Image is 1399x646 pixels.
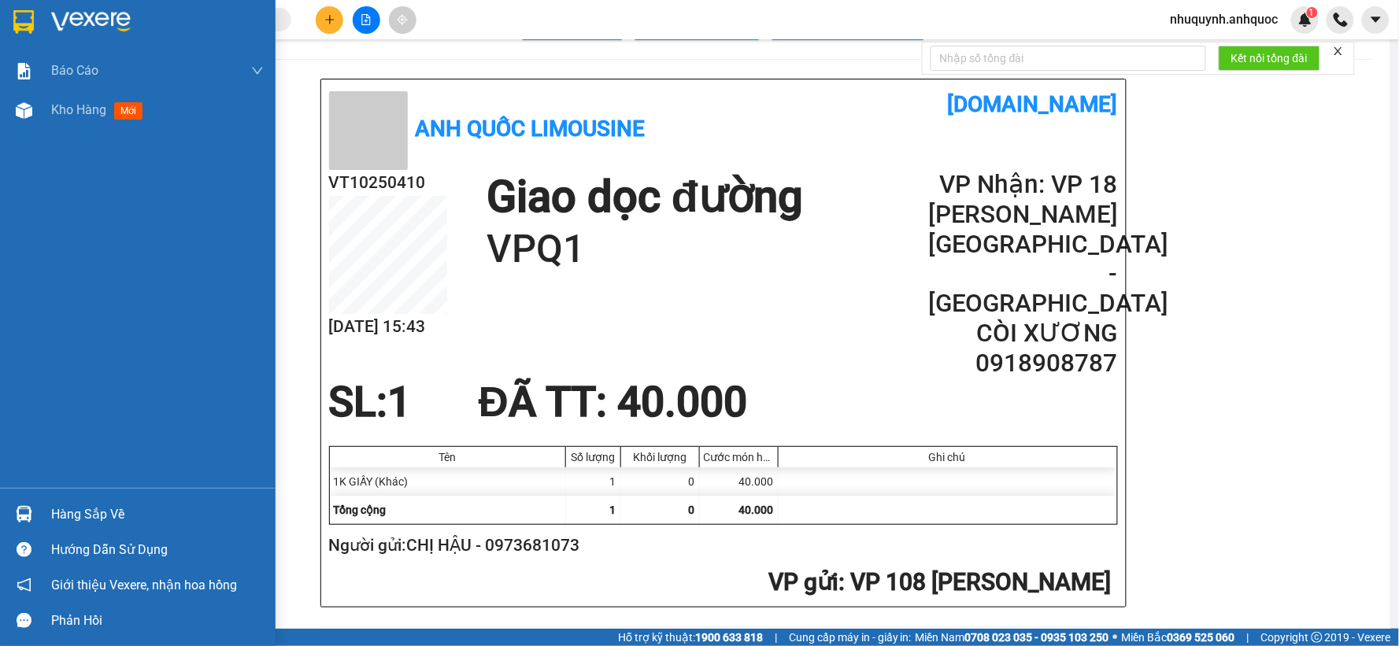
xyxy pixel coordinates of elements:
span: nhuquynh.anhquoc [1158,9,1291,29]
span: Cung cấp máy in - giấy in: [789,629,912,646]
span: notification [17,578,31,592]
sup: 1 [1307,7,1318,18]
span: Gửi: [13,15,38,31]
h1: VPQ1 [487,224,803,275]
div: Phản hồi [51,609,264,633]
h2: CÒI XƯƠNG [928,319,1117,349]
span: aim [397,14,408,25]
div: Ghi chú [783,451,1113,463]
div: VP 18 [PERSON_NAME][GEOGRAPHIC_DATA] - [GEOGRAPHIC_DATA] [150,13,310,108]
div: CHỊ HẬU [13,51,139,70]
span: 0 [689,504,695,516]
span: mới [114,102,142,120]
h2: VP Nhận: VP 18 [PERSON_NAME][GEOGRAPHIC_DATA] - [GEOGRAPHIC_DATA] [928,170,1117,319]
button: caret-down [1362,6,1390,34]
div: 40.000 [700,467,779,496]
button: file-add [353,6,380,34]
div: Hàng sắp về [51,503,264,526]
span: 1 [388,378,412,426]
span: Tổng cộng [334,504,387,516]
h2: VT10250410 [329,170,447,196]
h2: Người gửi: CHỊ HẬU - 0973681073 [329,533,1112,559]
img: logo-vxr [13,10,34,34]
div: Số lượng [570,451,616,463]
span: VP gửi [769,568,839,596]
div: Khối lượng [625,451,695,463]
span: Miền Nam [916,629,1109,646]
div: 1 [566,467,621,496]
div: Hướng dẫn sử dụng [51,538,264,562]
span: plus [324,14,335,25]
button: plus [316,6,343,34]
img: phone-icon [1334,13,1348,27]
span: Báo cáo [51,61,98,80]
h1: Giao dọc đường [487,170,803,224]
div: 1K GIẤY (Khác) [330,467,566,496]
div: 0973681073 [13,70,139,92]
span: Miền Bắc [1122,629,1235,646]
h2: [DATE] 15:43 [329,314,447,340]
div: Cước món hàng [704,451,774,463]
img: warehouse-icon [16,102,32,119]
img: icon-new-feature [1298,13,1312,27]
span: | [1247,629,1249,646]
b: Anh Quốc Limousine [416,116,646,142]
span: ĐÃ TT : 40.000 [479,378,747,426]
span: | [775,629,777,646]
span: close [1333,46,1344,57]
button: Kết nối tổng đài [1219,46,1320,71]
span: SL: [329,378,388,426]
span: copyright [1312,632,1323,643]
div: Tên [334,451,561,463]
span: file-add [361,14,372,25]
input: Nhập số tổng đài [931,46,1206,71]
img: solution-icon [16,63,32,79]
button: aim [389,6,416,34]
span: 1 [1309,7,1315,18]
strong: 0708 023 035 - 0935 103 250 [965,631,1109,644]
div: VP 108 [PERSON_NAME] [13,13,139,51]
span: Hỗ trợ kỹ thuật: [618,629,763,646]
span: Nhận: [150,15,188,31]
span: 1 [610,504,616,516]
div: CÒI XƯƠNG [150,108,310,127]
span: down [251,65,264,77]
span: Kho hàng [51,102,106,117]
span: 40.000 [739,504,774,516]
div: 0 [621,467,700,496]
img: warehouse-icon [16,506,32,522]
span: Kết nối tổng đài [1231,50,1308,67]
strong: 0369 525 060 [1168,631,1235,644]
span: Giới thiệu Vexere, nhận hoa hồng [51,575,237,595]
strong: 1900 633 818 [695,631,763,644]
h2: : VP 108 [PERSON_NAME] [329,567,1112,599]
span: question-circle [17,542,31,557]
span: caret-down [1369,13,1383,27]
span: ⚪️ [1113,634,1118,640]
h2: 0918908787 [928,349,1117,378]
b: [DOMAIN_NAME] [948,91,1118,117]
span: message [17,613,31,628]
